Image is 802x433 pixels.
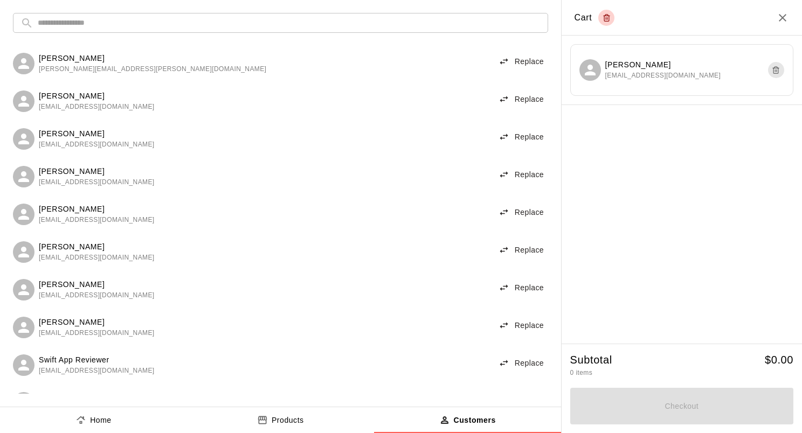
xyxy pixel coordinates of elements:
span: [EMAIL_ADDRESS][DOMAIN_NAME] [39,177,155,188]
p: [PERSON_NAME] [39,392,210,403]
span: 0 items [570,369,592,376]
h5: $ 0.00 [765,353,793,367]
button: Replace [494,240,548,260]
button: Replace [494,202,548,222]
p: [PERSON_NAME] [39,204,155,215]
span: [EMAIL_ADDRESS][DOMAIN_NAME] [39,328,155,339]
p: [PERSON_NAME] [39,53,266,64]
button: Close [776,11,789,24]
p: [PERSON_NAME] [605,59,721,71]
button: Replace [494,165,548,185]
button: Replace [494,316,548,336]
button: Replace [494,278,548,298]
span: [EMAIL_ADDRESS][DOMAIN_NAME] [605,71,721,81]
p: [PERSON_NAME] [39,128,155,139]
p: Home [90,415,112,426]
button: Replace [494,353,548,373]
button: Empty cart [598,10,614,26]
span: [EMAIL_ADDRESS][DOMAIN_NAME] [39,102,155,113]
button: Remove customer [768,62,784,78]
span: [EMAIL_ADDRESS][DOMAIN_NAME] [39,139,155,150]
p: Swift App Reviewer [39,354,155,366]
p: [PERSON_NAME] [39,241,155,253]
span: [EMAIL_ADDRESS][DOMAIN_NAME] [39,215,155,226]
p: [PERSON_NAME] [39,166,155,177]
button: Replace [494,89,548,109]
span: [PERSON_NAME][EMAIL_ADDRESS][PERSON_NAME][DOMAIN_NAME] [39,64,266,75]
span: [EMAIL_ADDRESS][DOMAIN_NAME] [39,253,155,263]
p: [PERSON_NAME] [39,279,155,290]
button: Replace [494,391,548,411]
p: Customers [454,415,496,426]
h5: Subtotal [570,353,612,367]
div: Cart [575,10,615,26]
span: [EMAIL_ADDRESS][DOMAIN_NAME] [39,290,155,301]
button: Replace [494,52,548,72]
p: Products [272,415,304,426]
span: [EMAIL_ADDRESS][DOMAIN_NAME] [39,366,155,376]
p: [PERSON_NAME] [39,317,155,328]
p: [PERSON_NAME] [39,90,155,102]
button: Replace [494,127,548,147]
